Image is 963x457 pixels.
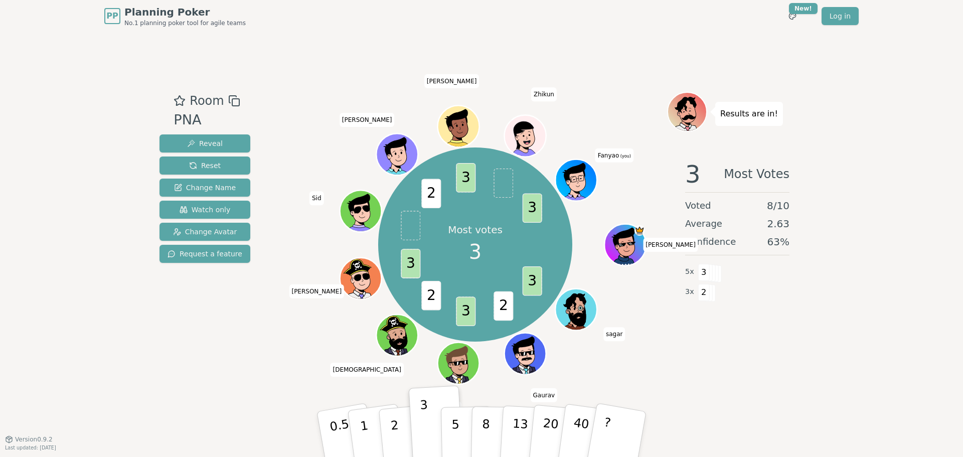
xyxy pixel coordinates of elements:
[420,398,431,452] p: 3
[180,205,231,215] span: Watch only
[159,157,250,175] button: Reset
[556,161,595,200] button: Click to change your avatar
[456,163,475,193] span: 3
[522,266,542,296] span: 3
[603,327,625,341] span: Click to change your name
[456,296,475,326] span: 3
[289,284,344,298] span: Click to change your name
[619,154,631,158] span: (you)
[174,92,186,110] button: Add as favourite
[124,19,246,27] span: No.1 planning poker tool for agile teams
[190,92,224,110] span: Room
[595,148,633,162] span: Click to change your name
[767,235,789,249] span: 63 %
[685,162,701,186] span: 3
[159,223,250,241] button: Change Avatar
[783,7,801,25] button: New!
[174,183,236,193] span: Change Name
[421,281,441,311] span: 2
[15,435,53,443] span: Version 0.9.2
[421,179,441,209] span: 2
[724,162,789,186] span: Most Votes
[494,291,513,321] span: 2
[685,199,711,213] span: Voted
[401,249,420,278] span: 3
[309,191,324,205] span: Click to change your name
[159,245,250,263] button: Request a feature
[106,10,118,22] span: PP
[767,217,789,231] span: 2.63
[685,286,694,297] span: 3 x
[720,107,778,121] p: Results are in!
[698,284,710,301] span: 2
[531,388,558,402] span: Click to change your name
[104,5,246,27] a: PPPlanning PokerNo.1 planning poker tool for agile teams
[634,225,645,236] span: Yuran is the host
[531,87,557,101] span: Click to change your name
[174,110,240,130] div: PNA
[789,3,818,14] div: New!
[159,134,250,153] button: Reveal
[698,264,710,281] span: 3
[189,161,221,171] span: Reset
[685,266,694,277] span: 5 x
[522,194,542,223] span: 3
[822,7,859,25] a: Log in
[424,74,479,88] span: Click to change your name
[159,179,250,197] button: Change Name
[469,237,481,267] span: 3
[173,227,237,237] span: Change Avatar
[5,435,53,443] button: Version0.9.2
[159,201,250,219] button: Watch only
[643,238,698,252] span: Click to change your name
[187,138,223,148] span: Reveal
[767,199,789,213] span: 8 / 10
[5,445,56,450] span: Last updated: [DATE]
[330,363,403,377] span: Click to change your name
[340,112,395,126] span: Click to change your name
[168,249,242,259] span: Request a feature
[685,217,722,231] span: Average
[685,235,736,249] span: Confidence
[448,223,503,237] p: Most votes
[124,5,246,19] span: Planning Poker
